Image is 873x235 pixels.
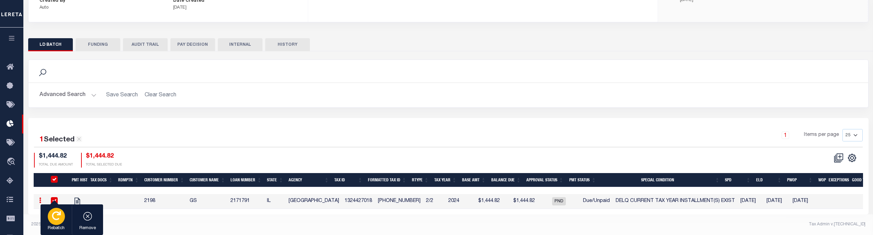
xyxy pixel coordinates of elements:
[616,199,735,203] span: DELQ CURRENT TAX YEAR INSTALLMENT(S) EXIST
[446,194,473,209] td: 2024
[39,162,73,168] p: TOTAL DUE AMOUNT
[286,173,332,187] th: Agency: activate to sort column ascending
[88,173,116,187] th: Tax Docs: activate to sort column ascending
[524,173,566,187] th: Approval Status: activate to sort column ascending
[332,173,365,187] th: Tax Id: activate to sort column ascending
[454,221,865,227] div: Tax Admin v.[TECHNICAL_ID]
[432,173,459,187] th: Tax Year: activate to sort column ascending
[722,173,753,187] th: SPD: activate to sort column ascending
[187,194,228,209] td: GS
[228,173,264,187] th: Loan Number: activate to sort column ascending
[142,173,187,187] th: Customer Number: activate to sort column ascending
[738,194,764,209] td: [DATE]
[782,131,789,139] a: 1
[552,197,566,205] span: PND
[423,194,446,209] td: 2/2
[264,194,286,209] td: IL
[28,38,73,51] button: LD BATCH
[566,173,599,187] th: Pmt Status: activate to sort column ascending
[784,173,815,187] th: PWOP: activate to sort column ascending
[489,173,524,187] th: Balance Due: activate to sort column ascending
[342,194,375,209] td: 1324427018
[409,173,432,187] th: RType: activate to sort column ascending
[7,158,18,167] i: travel_explore
[173,4,297,11] p: [DATE]
[69,173,88,187] th: Pmt Hist
[123,38,168,51] button: AUDIT TRAIL
[76,38,120,51] button: FUNDING
[142,194,187,209] td: 2198
[503,194,538,209] td: $1,444.82
[826,173,849,187] th: Exceptions
[228,194,264,209] td: 2171791
[459,173,489,187] th: Base Amt: activate to sort column ascending
[286,194,342,209] td: [GEOGRAPHIC_DATA]
[40,135,82,146] div: Selected
[753,173,784,187] th: ELD: activate to sort column ascending
[804,131,839,139] span: Items per page
[365,173,409,187] th: Formatted Tax Id: activate to sort column ascending
[816,173,826,187] th: WOP
[86,153,122,160] h4: $1,444.82
[583,199,610,203] span: Due/Unpaid
[40,136,44,143] span: 1
[40,4,163,11] p: Auto
[599,173,723,187] th: Special Condition: activate to sort column ascending
[790,194,816,209] td: [DATE]
[375,194,423,209] td: [PHONE_NUMBER]
[40,88,97,102] button: Advanced Search
[79,225,96,232] p: Remove
[115,173,142,187] th: Rdmptn: activate to sort column ascending
[170,38,215,51] button: PAY DECISION
[34,173,47,187] th: &nbsp;&nbsp;&nbsp;&nbsp;&nbsp;&nbsp;&nbsp;&nbsp;&nbsp;&nbsp;
[48,225,65,232] p: Rebatch
[265,38,310,51] button: HISTORY
[473,194,503,209] td: $1,444.82
[764,194,790,209] td: [DATE]
[26,221,448,227] div: 2025 © [PERSON_NAME].
[47,173,69,187] th: PayeePmtBatchStatus
[86,162,122,168] p: TOTAL SELECTED DUE
[264,173,286,187] th: State: activate to sort column ascending
[187,173,228,187] th: Customer Name: activate to sort column ascending
[218,38,262,51] button: INTERNAL
[39,153,73,160] h4: $1,444.82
